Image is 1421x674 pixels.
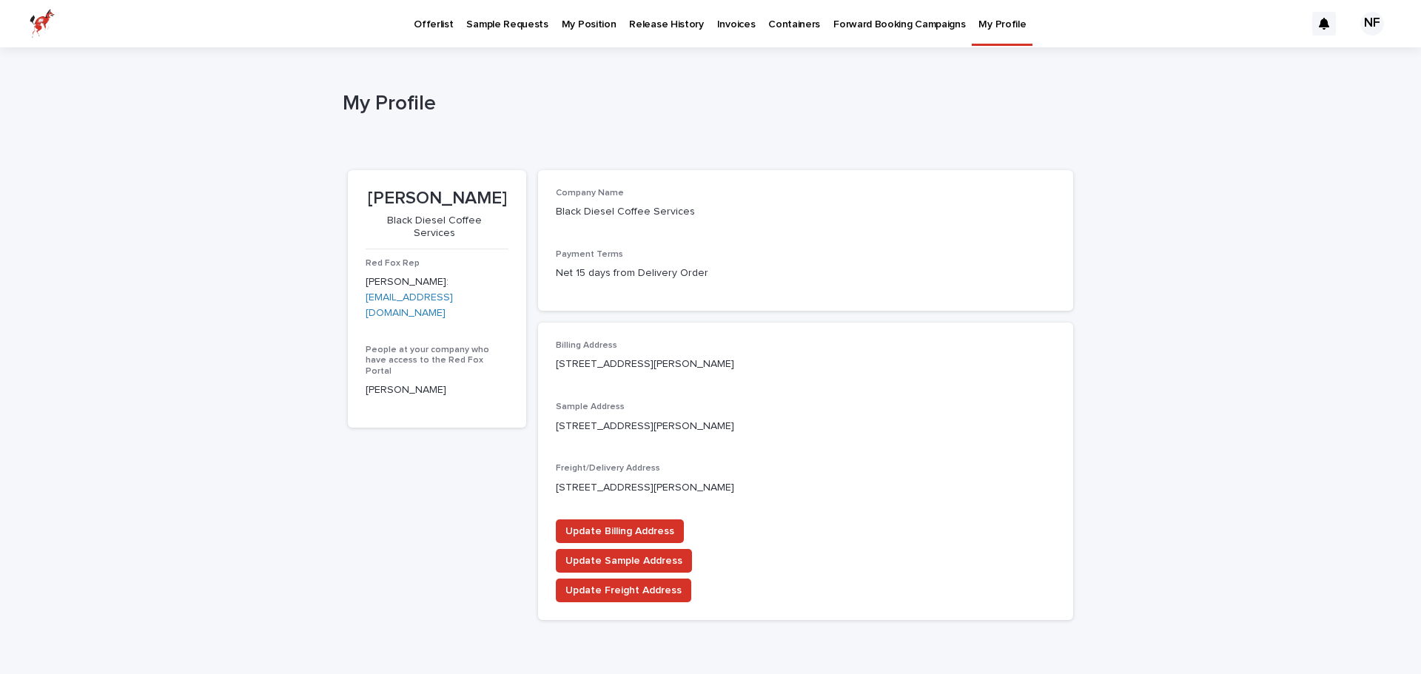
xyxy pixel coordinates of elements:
span: Red Fox Rep [366,259,420,268]
span: Payment Terms [556,250,623,259]
span: Billing Address [556,341,617,350]
p: [STREET_ADDRESS][PERSON_NAME] [556,419,1055,434]
p: [PERSON_NAME] [366,383,508,398]
button: Update Freight Address [556,579,691,602]
p: [STREET_ADDRESS][PERSON_NAME] [556,480,1055,496]
p: Black Diesel Coffee Services [366,215,503,240]
span: People at your company who have access to the Red Fox Portal [366,346,489,376]
button: Update Sample Address [556,549,692,573]
p: [PERSON_NAME] [366,188,508,209]
div: NF [1360,12,1384,36]
img: zttTXibQQrCfv9chImQE [30,9,55,38]
p: [PERSON_NAME]: [366,274,508,320]
span: Sample Address [556,402,625,411]
a: [EMAIL_ADDRESS][DOMAIN_NAME] [366,292,453,318]
p: [STREET_ADDRESS][PERSON_NAME] [556,357,1055,372]
button: Update Billing Address [556,519,684,543]
span: Update Billing Address [565,524,674,539]
span: Update Freight Address [565,583,682,598]
span: Freight/Delivery Address [556,464,660,473]
span: Company Name [556,189,624,198]
span: Update Sample Address [565,553,682,568]
p: Net 15 days from Delivery Order [556,266,1055,281]
h1: My Profile [343,92,1068,117]
p: Black Diesel Coffee Services [556,204,710,220]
